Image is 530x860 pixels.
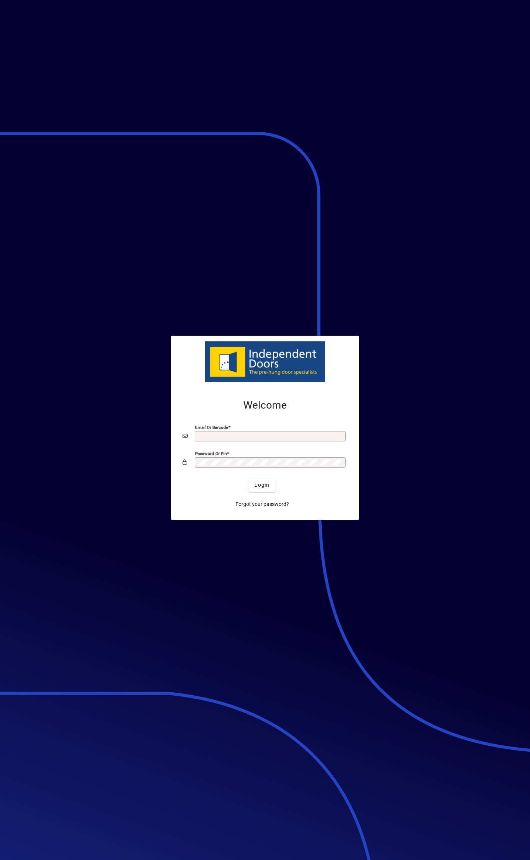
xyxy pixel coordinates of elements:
[236,500,289,508] span: Forgot your password?
[233,498,292,511] a: Forgot your password?
[195,424,228,430] mat-label: Email or Barcode
[183,399,347,412] h2: Welcome
[195,451,227,456] mat-label: Password or Pin
[254,481,269,489] span: Login
[248,479,275,492] button: Login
